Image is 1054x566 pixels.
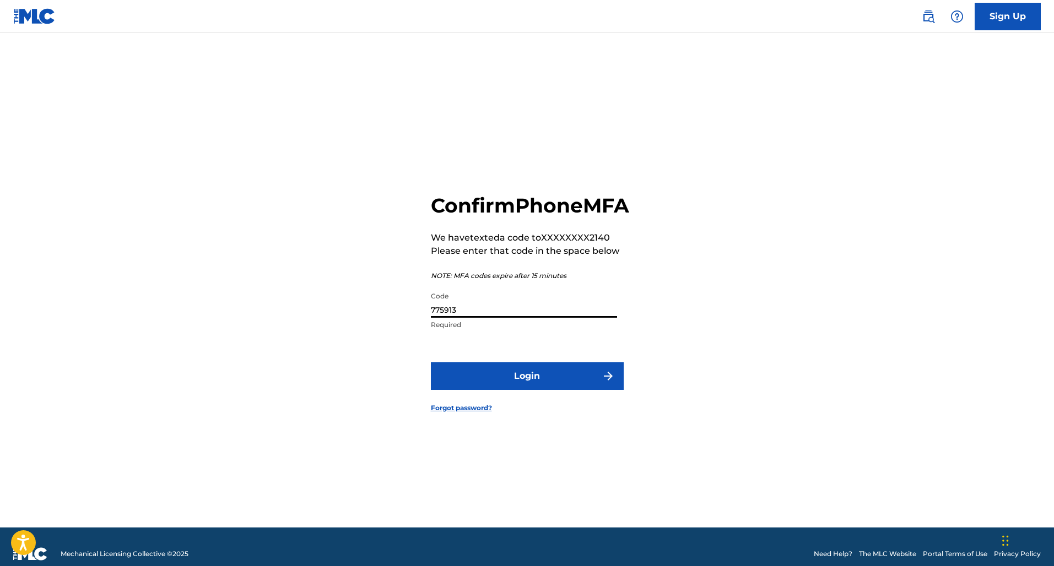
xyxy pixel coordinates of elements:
p: NOTE: MFA codes expire after 15 minutes [431,271,629,281]
a: Privacy Policy [994,549,1041,559]
div: Drag [1002,524,1009,557]
a: The MLC Website [859,549,916,559]
h2: Confirm Phone MFA [431,193,629,218]
img: MLC Logo [13,8,56,24]
img: search [922,10,935,23]
a: Portal Terms of Use [923,549,987,559]
p: We have texted a code to XXXXXXXX2140 [431,231,629,244]
a: Sign Up [975,3,1041,30]
iframe: Chat Widget [999,513,1054,566]
div: Help [946,6,968,28]
button: Login [431,362,624,390]
a: Public Search [917,6,939,28]
p: Please enter that code in the space below [431,244,629,258]
img: logo [13,547,47,560]
span: Mechanical Licensing Collective © 2025 [61,549,188,559]
a: Need Help? [814,549,852,559]
a: Forgot password? [431,403,492,413]
img: help [950,10,964,23]
img: f7272a7cc735f4ea7f67.svg [602,369,615,383]
p: Required [431,320,617,330]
